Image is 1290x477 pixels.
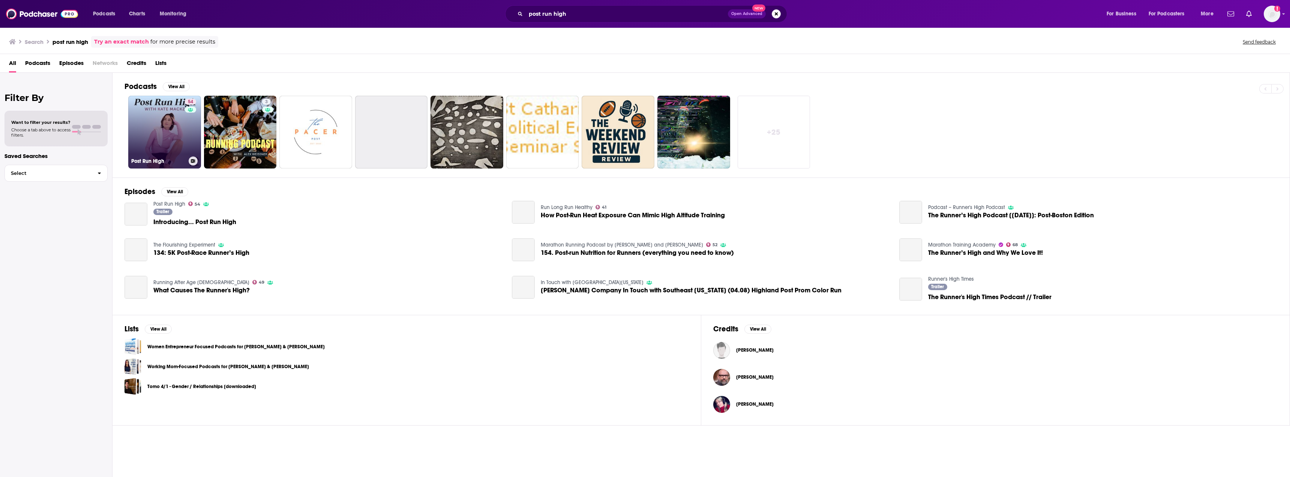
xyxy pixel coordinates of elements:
button: Open AdvancedNew [728,9,766,18]
a: Podcast – Runner's High Podcast [928,204,1005,211]
a: Running After Age 40 [153,279,249,286]
span: for more precise results [150,38,215,46]
span: [PERSON_NAME] Company In Touch with Southeast [US_STATE] (04.08) Highland Post Prom Color Run [541,287,841,293]
button: View All [145,325,172,334]
a: 52 [706,242,718,247]
span: Charts [129,9,145,19]
span: Networks [93,57,118,72]
a: Tomo 4/1 - Gender / Relationships [downloaded] [124,378,141,395]
img: Drew Denny [713,396,730,413]
button: open menu [154,8,196,20]
h3: post run high [52,38,88,45]
h2: Credits [713,324,738,334]
a: All [9,57,16,72]
button: Drew DennyDrew Denny [713,392,1278,416]
span: New [752,5,766,12]
a: Run Long Run Healthy [541,204,592,211]
a: Try an exact match [94,38,149,46]
a: Tomo 4/1 - Gender / Relationships [downloaded] [147,382,256,391]
img: Kate Mackz [713,342,730,359]
a: What Causes The Runner's High? [153,287,250,293]
a: JJ Nichting Company In Touch with Southeast Iowa (04.08) Highland Post Prom Color Run [512,276,535,299]
a: Introducing... Post Run High [153,219,236,225]
a: Charts [124,8,150,20]
span: 3 [265,98,268,106]
button: Kc WaylandKc Wayland [713,365,1278,389]
span: The Runner’s High Podcast [[DATE]]: Post-Boston Edition [928,212,1094,218]
h2: Episodes [124,187,155,196]
a: Women Entrepreneur Focused Podcasts for Hillary & Lana [124,338,141,355]
a: Working Mom-Focused Podcasts for Hillary & Lana [124,358,141,375]
span: The Runner's High Times Podcast // Trailer [928,294,1051,300]
span: More [1201,9,1213,19]
a: Credits [127,57,146,72]
a: 154. Post-run Nutrition for Runners (everything you need to know) [512,238,535,261]
span: Choose a tab above to access filters. [11,127,70,138]
a: Episodes [59,57,84,72]
a: Working Mom-Focused Podcasts for [PERSON_NAME] & [PERSON_NAME] [147,363,309,371]
a: The Runner’s High and Why We Love It! [928,250,1043,256]
a: Lists [155,57,166,72]
button: open menu [1101,8,1146,20]
a: The Runner's High Times Podcast // Trailer [899,278,922,301]
a: Kate Mackz [736,347,774,353]
a: EpisodesView All [124,187,188,196]
a: Women Entrepreneur Focused Podcasts for [PERSON_NAME] & [PERSON_NAME] [147,343,325,351]
span: 134: 5K Post-Race Runner’s High [153,250,249,256]
a: 41 [595,205,607,209]
a: The Runner’s High and Why We Love It! [899,238,922,261]
a: PodcastsView All [124,82,190,91]
button: Send feedback [1240,39,1278,45]
a: 54Post Run High [128,96,201,169]
button: View All [744,325,771,334]
a: ListsView All [124,324,172,334]
img: Podchaser - Follow, Share and Rate Podcasts [6,7,78,21]
span: [PERSON_NAME] [736,347,774,353]
img: User Profile [1264,6,1280,22]
span: Podcasts [93,9,115,19]
span: For Business [1107,9,1136,19]
a: Drew Denny [736,401,774,407]
h2: Filter By [4,92,108,103]
span: 41 [602,206,606,209]
span: How Post-Run Heat Exposure Can Mimic High Altitude Training [541,212,725,218]
a: JJ Nichting Company In Touch with Southeast Iowa (04.08) Highland Post Prom Color Run [541,287,841,293]
span: For Podcasters [1149,9,1185,19]
span: [PERSON_NAME] [736,374,774,380]
h3: Post Run High [131,158,186,164]
button: open menu [1195,8,1223,20]
a: Show notifications dropdown [1224,8,1237,20]
a: Post Run High [153,201,185,207]
h2: Podcasts [124,82,157,91]
a: How Post-Run Heat Exposure Can Mimic High Altitude Training [512,201,535,224]
span: Trailer [156,209,169,214]
a: 54 [185,99,196,105]
span: Want to filter your results? [11,120,70,125]
h3: Search [25,38,43,45]
a: Kc Wayland [713,369,730,386]
div: Search podcasts, credits, & more... [512,5,794,23]
a: The Flourishing Experiment [153,242,215,248]
h2: Lists [124,324,139,334]
input: Search podcasts, credits, & more... [526,8,728,20]
span: 154. Post-run Nutrition for Runners (everything you need to know) [541,250,734,256]
a: The Runner’s High Podcast [4.17.13]: Post-Boston Edition [928,212,1094,218]
button: Show profile menu [1264,6,1280,22]
span: [PERSON_NAME] [736,401,774,407]
span: Monitoring [160,9,186,19]
a: In Touch with Southeast Iowa [541,279,643,286]
span: 68 [1012,243,1018,247]
button: open menu [88,8,125,20]
a: 3 [204,96,277,169]
button: Kate MackzKate Mackz [713,338,1278,362]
